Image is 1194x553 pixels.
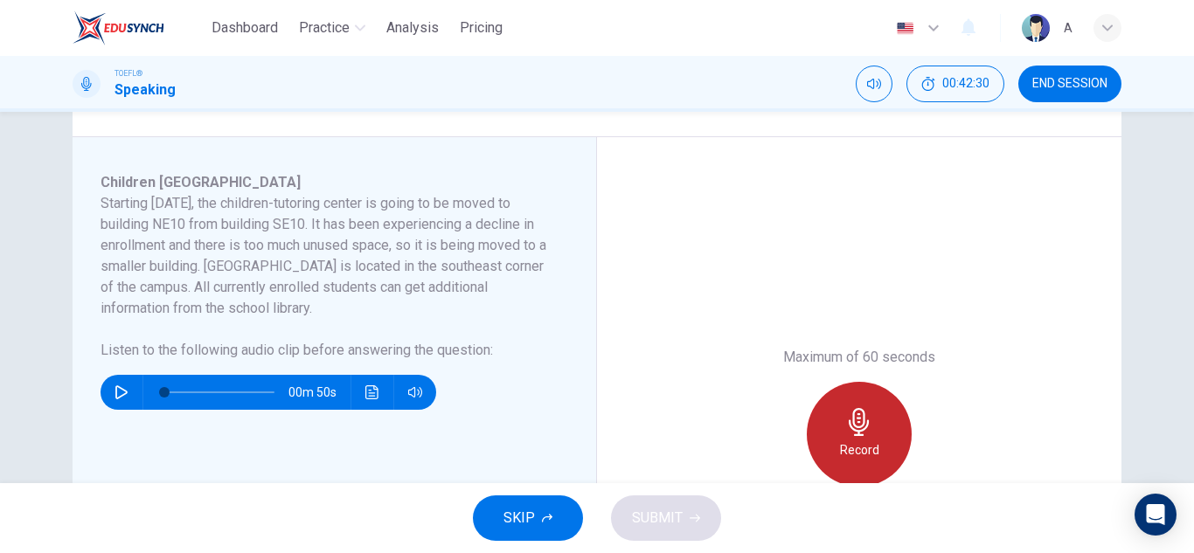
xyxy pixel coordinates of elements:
[205,12,285,44] button: Dashboard
[101,193,547,319] h6: Starting [DATE], the children-tutoring center is going to be moved to building NE10 from building...
[453,12,510,44] button: Pricing
[1018,66,1121,102] button: END SESSION
[942,77,989,91] span: 00:42:30
[1135,494,1177,536] div: Open Intercom Messenger
[856,66,892,102] div: Mute
[115,67,142,79] span: TOEFL®
[358,375,386,410] button: Click to see the audio transcription
[73,10,164,45] img: EduSynch logo
[212,17,278,38] span: Dashboard
[115,79,176,100] h1: Speaking
[386,17,439,38] span: Analysis
[503,506,535,530] span: SKIP
[101,174,301,190] span: Children [GEOGRAPHIC_DATA]
[73,10,205,45] a: EduSynch logo
[292,12,372,44] button: Practice
[807,382,912,487] button: Record
[379,12,446,44] button: Analysis
[894,22,916,35] img: en
[1064,17,1073,38] div: A
[906,66,1004,102] div: Hide
[299,17,350,38] span: Practice
[473,495,583,541] button: SKIP
[840,439,879,460] h6: Record
[460,17,503,38] span: Pricing
[906,66,1004,102] button: 00:42:30
[1022,14,1050,42] img: Profile picture
[1032,77,1107,91] span: END SESSION
[101,340,547,361] h6: Listen to the following audio clip before answering the question :
[783,347,935,368] h6: Maximum of 60 seconds
[288,375,351,410] span: 00m 50s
